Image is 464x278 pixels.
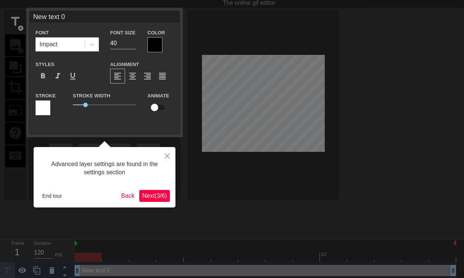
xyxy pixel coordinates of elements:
button: End tour [39,190,65,202]
span: Next ( 3 / 6 ) [142,193,167,199]
button: Close [159,147,175,164]
button: Back [118,190,138,202]
div: Advanced layer settings are found in the settings section [39,153,170,184]
button: Next [139,190,170,202]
